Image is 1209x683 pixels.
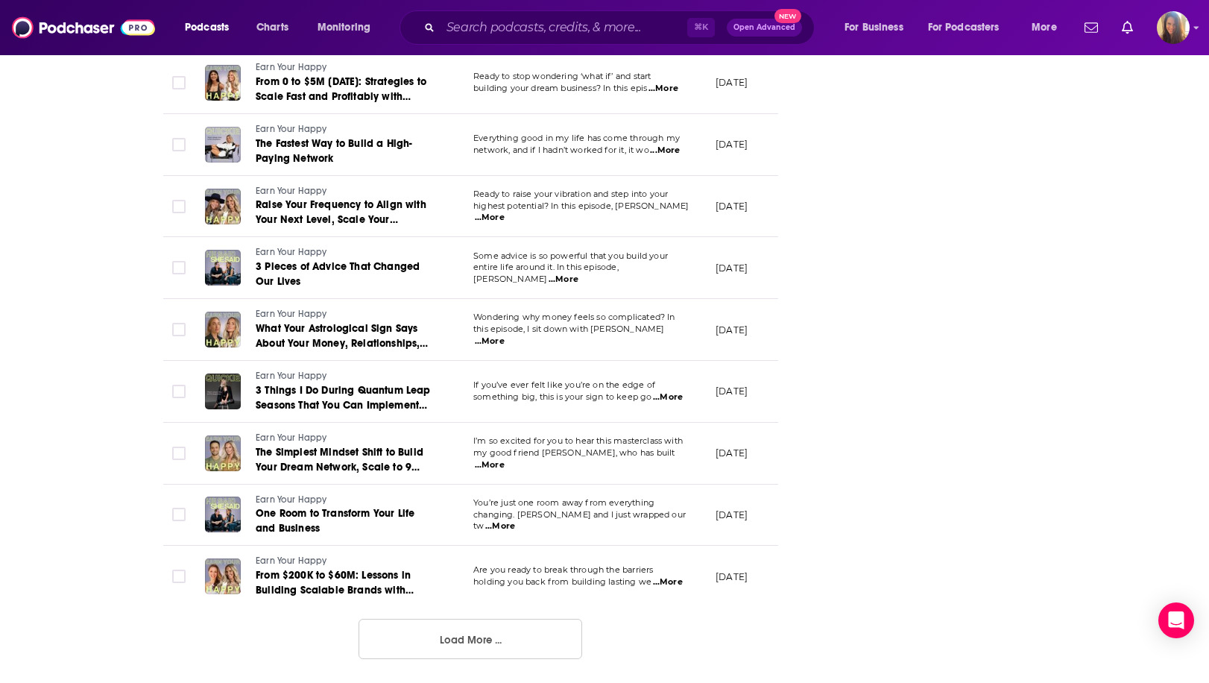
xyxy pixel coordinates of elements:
a: Earn Your Happy [256,308,435,321]
span: Earn Your Happy [256,247,327,257]
span: Podcasts [185,17,229,38]
button: Open AdvancedNew [727,19,802,37]
p: [DATE] [716,509,748,521]
span: highest potential? In this episode, [PERSON_NAME] [473,201,689,211]
a: Earn Your Happy [256,246,435,259]
span: ...More [653,576,683,588]
span: network, and if I hadn’t worked for it, it wo [473,145,649,155]
span: 3 Pieces of Advice That Changed Our Lives [256,260,420,288]
span: this episode, I sit down with [PERSON_NAME] [473,324,664,334]
a: From $200K to $60M: Lessons in Building Scalable Brands with [PERSON_NAME] [256,568,435,598]
span: my good friend [PERSON_NAME], who has built [473,447,675,458]
span: ...More [485,520,515,532]
span: ⌘ K [687,18,715,37]
div: Search podcasts, credits, & more... [414,10,829,45]
span: Earn Your Happy [256,309,327,319]
span: Toggle select row [172,200,186,213]
span: Toggle select row [172,570,186,583]
a: Earn Your Happy [256,432,435,445]
a: What Your Astrological Sign Says About Your Money, Relationships, and Personal Power with [PERSON... [256,321,435,351]
a: Show notifications dropdown [1079,15,1104,40]
span: Ready to stop wondering ‘what if’ and start [473,71,651,81]
span: Wondering why money feels so complicated? In [473,312,675,322]
span: ...More [653,391,683,403]
span: Logged in as AHartman333 [1157,11,1190,44]
span: Earn Your Happy [256,555,327,566]
span: Earn Your Happy [256,432,327,443]
span: From $200K to $60M: Lessons in Building Scalable Brands with [PERSON_NAME] [256,569,414,611]
span: For Podcasters [928,17,1000,38]
p: [DATE] [716,76,748,89]
span: Toggle select row [172,385,186,398]
a: Earn Your Happy [256,61,435,75]
span: Toggle select row [172,447,186,460]
p: [DATE] [716,385,748,397]
button: open menu [918,16,1021,40]
span: Toggle select row [172,323,186,336]
span: Earn Your Happy [256,124,327,134]
span: What Your Astrological Sign Says About Your Money, Relationships, and Personal Power with [PERSON... [256,322,428,380]
span: ...More [648,83,678,95]
span: Earn Your Happy [256,62,327,72]
span: The Simplest Mindset Shift to Build Your Dream Network, Scale to 9 Figures, and Sustain Growth wi... [256,446,423,503]
span: 3 Things I Do During Quantum Leap Seasons That You Can Implement [DATE] [256,384,431,427]
span: holding you back from building lasting we [473,576,651,587]
a: Earn Your Happy [256,555,435,568]
button: Load More ... [359,619,582,659]
span: Toggle select row [172,138,186,151]
span: something big, this is your sign to keep go [473,391,651,402]
span: Raise Your Frequency to Align with Your Next Level, Scale Your Business, and Attract Abundance In... [256,198,426,256]
span: Some advice is so powerful that you build your [473,251,668,261]
span: The Fastest Way to Build a High-Paying Network [256,137,412,165]
p: [DATE] [716,324,748,336]
span: Open Advanced [733,24,795,31]
span: ...More [475,212,505,224]
span: Charts [256,17,288,38]
a: From 0 to $5M [DATE]: Strategies to Scale Fast and Profitably with [PERSON_NAME] [256,75,435,104]
a: Earn Your Happy [256,123,435,136]
img: Podchaser - Follow, Share and Rate Podcasts [12,13,155,42]
input: Search podcasts, credits, & more... [441,16,687,40]
span: More [1032,17,1057,38]
a: The Simplest Mindset Shift to Build Your Dream Network, Scale to 9 Figures, and Sustain Growth wi... [256,445,435,475]
span: I’m so excited for you to hear this masterclass with [473,435,683,446]
a: 3 Pieces of Advice That Changed Our Lives [256,259,435,289]
span: Are you ready to break through the barriers [473,564,653,575]
a: Show notifications dropdown [1116,15,1139,40]
a: 3 Things I Do During Quantum Leap Seasons That You Can Implement [DATE] [256,383,435,413]
span: Everything good in my life has come through my [473,133,680,143]
span: New [774,9,801,23]
span: entire life around it. In this episode, [PERSON_NAME] [473,262,619,284]
p: [DATE] [716,200,748,213]
button: open menu [174,16,248,40]
span: Toggle select row [172,76,186,89]
button: open menu [307,16,390,40]
span: Monitoring [318,17,370,38]
span: One Room to Transform Your Life and Business [256,507,414,535]
a: Earn Your Happy [256,185,435,198]
img: User Profile [1157,11,1190,44]
span: Earn Your Happy [256,371,327,381]
span: For Business [845,17,903,38]
button: open menu [1021,16,1076,40]
span: changing. [PERSON_NAME] and I just wrapped our tw [473,509,686,532]
span: You’re just one room away from everything [473,497,654,508]
button: open menu [834,16,922,40]
span: Ready to raise your vibration and step into your [473,189,668,199]
a: Earn Your Happy [256,370,435,383]
a: Raise Your Frequency to Align with Your Next Level, Scale Your Business, and Attract Abundance In... [256,198,435,227]
p: [DATE] [716,447,748,459]
button: Show profile menu [1157,11,1190,44]
a: Earn Your Happy [256,494,435,507]
span: building your dream business? In this epis [473,83,647,93]
span: Toggle select row [172,261,186,274]
div: Open Intercom Messenger [1158,602,1194,638]
span: If you’ve ever felt like you’re on the edge of [473,380,655,390]
span: Toggle select row [172,508,186,521]
span: Earn Your Happy [256,494,327,505]
span: ...More [475,459,505,471]
span: ...More [475,336,505,347]
span: ...More [549,274,578,286]
p: [DATE] [716,570,748,583]
span: ...More [650,145,680,157]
